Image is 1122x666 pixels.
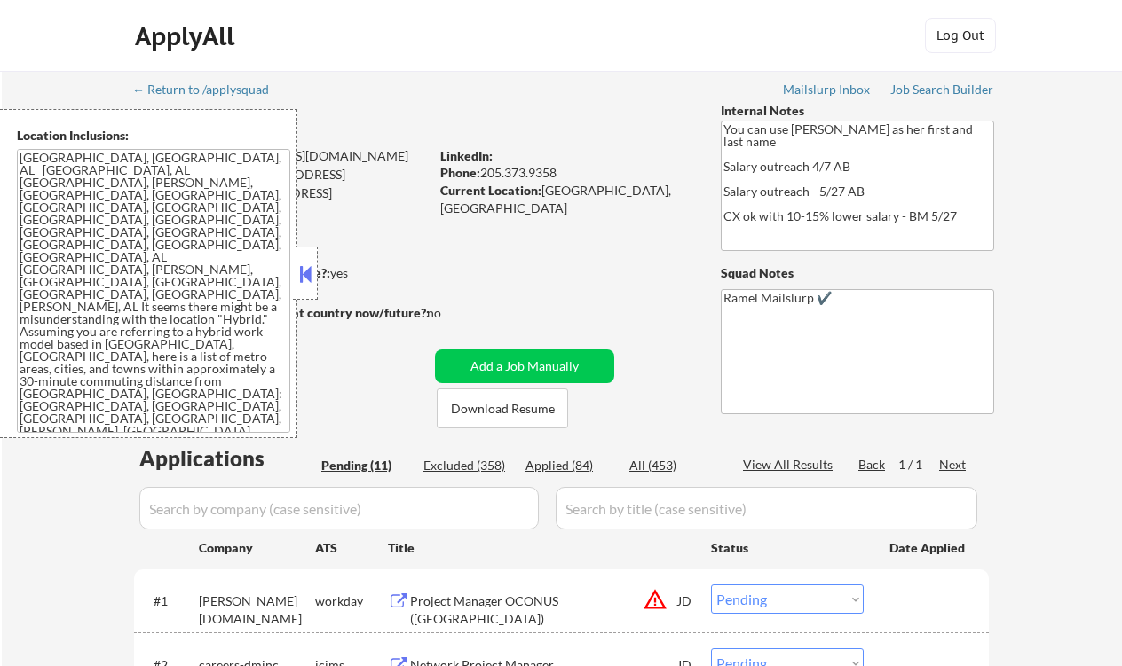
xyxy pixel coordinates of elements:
[629,457,718,474] div: All (453)
[17,127,290,145] div: Location Inclusions:
[925,18,996,53] button: Log Out
[643,587,668,612] button: warning_amber
[676,584,694,616] div: JD
[132,83,286,96] div: ← Return to /applysquad
[321,457,410,474] div: Pending (11)
[199,539,315,557] div: Company
[410,592,678,627] div: Project Manager OCONUS ([GEOGRAPHIC_DATA])
[525,457,614,474] div: Applied (84)
[440,164,691,182] div: 205.373.9358
[437,388,568,428] button: Download Resume
[721,102,994,120] div: Internal Notes
[858,456,887,474] div: Back
[743,456,838,474] div: View All Results
[154,592,185,610] div: #1
[139,487,539,529] input: Search by company (case sensitive)
[889,539,968,557] div: Date Applied
[135,21,240,51] div: ApplyAll
[890,83,994,96] div: Job Search Builder
[315,539,388,557] div: ATS
[440,183,541,198] strong: Current Location:
[315,592,388,610] div: workday
[721,264,994,282] div: Squad Notes
[440,165,480,180] strong: Phone:
[132,82,286,100] a: ← Return to /applysquad
[388,539,694,557] div: Title
[435,349,614,383] button: Add a Job Manually
[556,487,977,529] input: Search by title (case sensitive)
[139,448,315,469] div: Applications
[440,148,493,163] strong: LinkedIn:
[440,182,691,216] div: [GEOGRAPHIC_DATA], [GEOGRAPHIC_DATA]
[783,82,872,100] a: Mailslurp Inbox
[199,592,315,627] div: [PERSON_NAME][DOMAIN_NAME]
[898,456,939,474] div: 1 / 1
[427,304,478,322] div: no
[711,531,864,563] div: Status
[939,456,968,474] div: Next
[783,83,872,96] div: Mailslurp Inbox
[890,82,994,100] a: Job Search Builder
[423,457,512,474] div: Excluded (358)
